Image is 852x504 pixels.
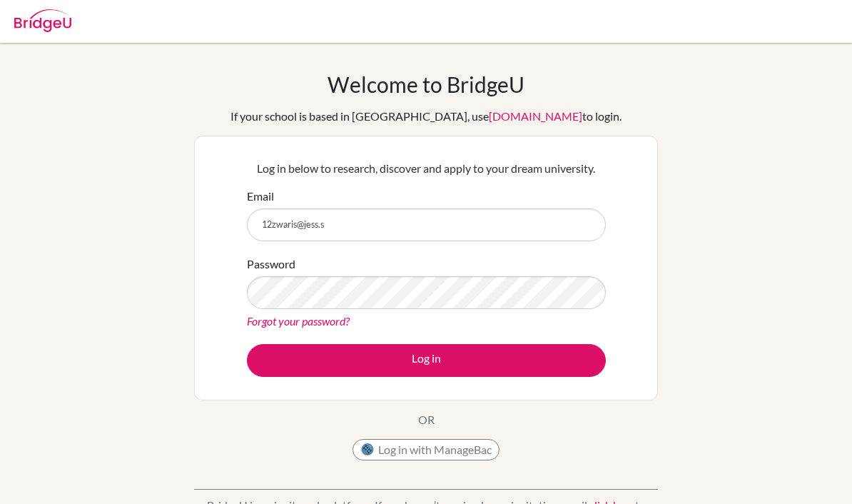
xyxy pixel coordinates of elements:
[489,109,582,123] a: [DOMAIN_NAME]
[353,439,499,460] button: Log in with ManageBac
[247,160,606,177] p: Log in below to research, discover and apply to your dream university.
[14,9,71,32] img: Bridge-U
[328,71,524,97] h1: Welcome to BridgeU
[247,344,606,377] button: Log in
[247,256,295,273] label: Password
[230,108,622,125] div: If your school is based in [GEOGRAPHIC_DATA], use to login.
[247,188,274,205] label: Email
[247,314,350,328] a: Forgot your password?
[418,411,435,428] p: OR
